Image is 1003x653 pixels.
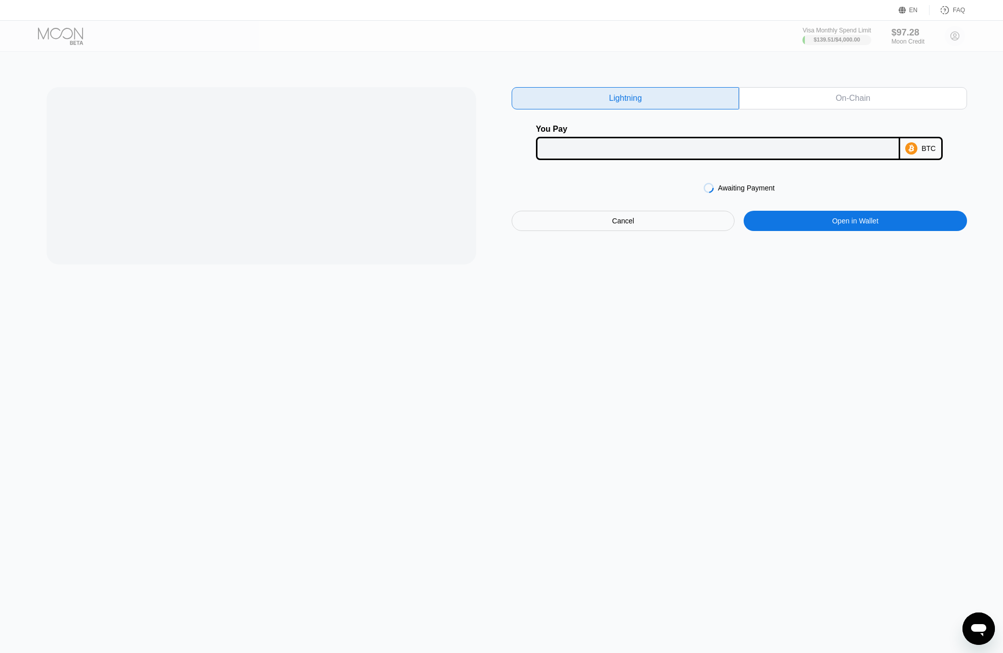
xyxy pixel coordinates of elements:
[718,184,775,192] div: Awaiting Payment
[921,144,936,152] div: BTC
[744,211,967,231] div: Open in Wallet
[953,7,965,14] div: FAQ
[739,87,967,109] div: On-Chain
[612,216,634,225] div: Cancel
[899,5,930,15] div: EN
[814,36,860,43] div: $139.51 / $4,000.00
[930,5,965,15] div: FAQ
[802,27,871,34] div: Visa Monthly Spend Limit
[962,612,995,645] iframe: Nút để khởi chạy cửa sổ nhắn tin
[512,211,735,231] div: Cancel
[512,125,967,160] div: You PayBTC
[512,87,739,109] div: Lightning
[802,27,871,45] div: Visa Monthly Spend Limit$139.51/$4,000.00
[536,125,900,134] div: You Pay
[909,7,918,14] div: EN
[836,93,870,103] div: On-Chain
[832,216,878,225] div: Open in Wallet
[609,93,642,103] div: Lightning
